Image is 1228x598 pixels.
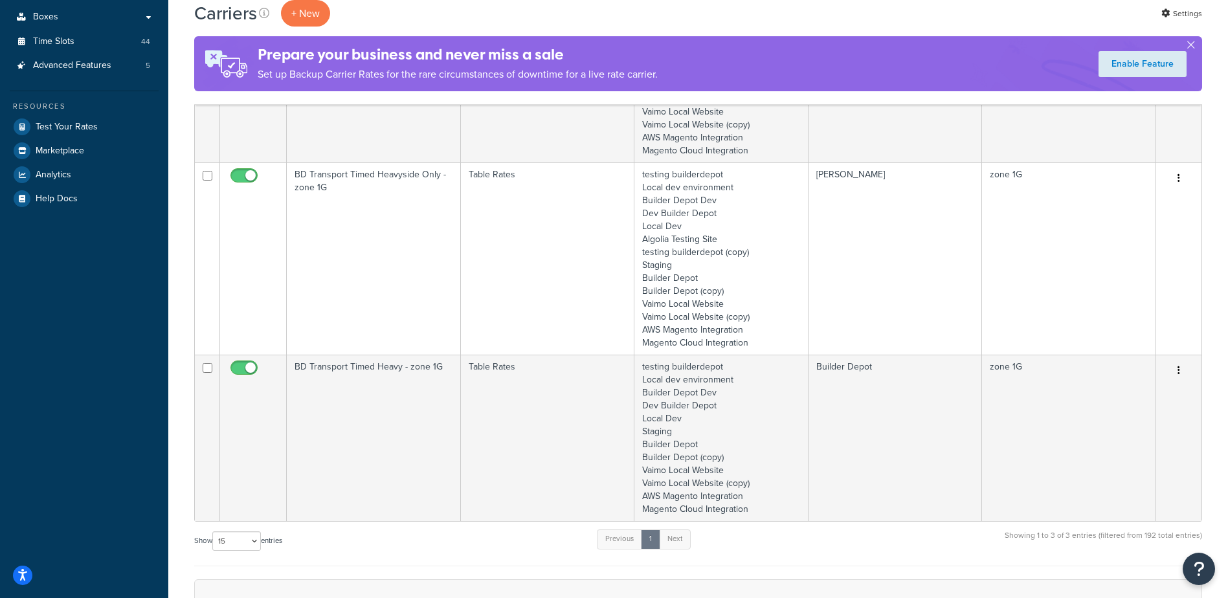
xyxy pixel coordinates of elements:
[33,36,74,47] span: Time Slots
[461,162,635,355] td: Table Rates
[33,12,58,23] span: Boxes
[10,163,159,186] a: Analytics
[10,30,159,54] li: Time Slots
[634,355,809,521] td: testing builderdepot Local dev environment Builder Depot Dev Dev Builder Depot Local Dev Staging ...
[982,162,1156,355] td: zone 1G
[194,531,282,551] label: Show entries
[10,139,159,162] a: Marketplace
[194,36,258,91] img: ad-rules-rateshop-fe6ec290ccb7230408bd80ed9643f0289d75e0ffd9eb532fc0e269fcd187b520.png
[258,65,658,83] p: Set up Backup Carrier Rates for the rare circumstances of downtime for a live rate carrier.
[36,122,98,133] span: Test Your Rates
[10,54,159,78] a: Advanced Features 5
[36,146,84,157] span: Marketplace
[597,529,642,549] a: Previous
[212,531,261,551] select: Showentries
[461,355,635,521] td: Table Rates
[982,355,1156,521] td: zone 1G
[146,60,150,71] span: 5
[10,187,159,210] a: Help Docs
[641,529,660,549] a: 1
[659,529,691,549] a: Next
[258,44,658,65] h4: Prepare your business and never miss a sale
[809,355,983,521] td: Builder Depot
[287,355,461,521] td: BD Transport Timed Heavy - zone 1G
[1005,528,1202,556] div: Showing 1 to 3 of 3 entries (filtered from 192 total entries)
[194,1,257,26] h1: Carriers
[1183,553,1215,585] button: Open Resource Center
[287,162,461,355] td: BD Transport Timed Heavyside Only - zone 1G
[141,36,150,47] span: 44
[809,162,983,355] td: [PERSON_NAME]
[10,101,159,112] div: Resources
[36,170,71,181] span: Analytics
[10,54,159,78] li: Advanced Features
[10,5,159,29] a: Boxes
[634,162,809,355] td: testing builderdepot Local dev environment Builder Depot Dev Dev Builder Depot Local Dev Algolia ...
[1161,5,1202,23] a: Settings
[10,115,159,138] a: Test Your Rates
[10,30,159,54] a: Time Slots 44
[33,60,111,71] span: Advanced Features
[36,194,78,205] span: Help Docs
[1099,51,1187,77] a: Enable Feature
